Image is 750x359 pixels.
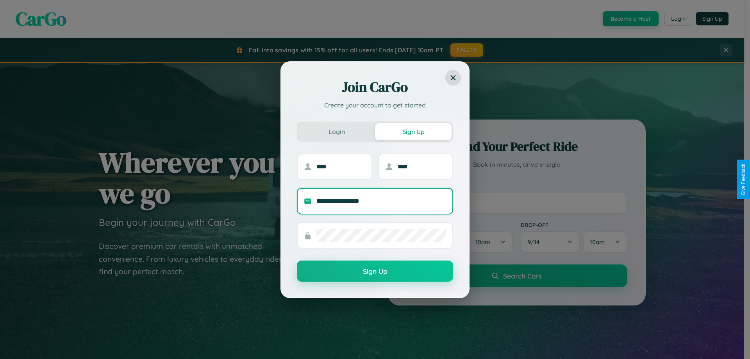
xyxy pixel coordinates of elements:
button: Sign Up [297,261,453,282]
button: Login [298,123,375,140]
button: Sign Up [375,123,452,140]
h2: Join CarGo [297,78,453,96]
p: Create your account to get started [297,100,453,110]
div: Give Feedback [741,164,746,195]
